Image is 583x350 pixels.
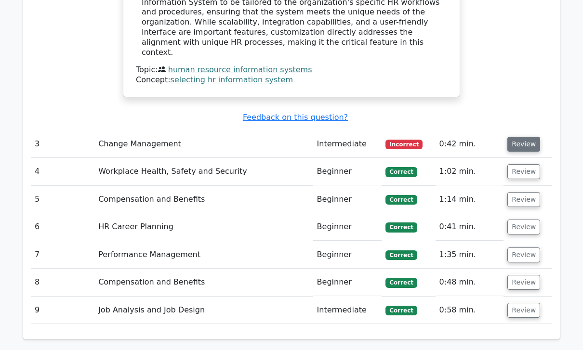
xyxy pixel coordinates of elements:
span: Correct [385,195,417,205]
td: Beginner [313,214,382,241]
td: 0:58 min. [436,297,504,324]
button: Review [507,220,540,235]
button: Review [507,193,540,207]
span: Correct [385,223,417,233]
td: 0:41 min. [436,214,504,241]
td: Change Management [94,131,313,158]
td: 8 [31,269,94,297]
td: Compensation and Benefits [94,186,313,214]
td: Intermediate [313,297,382,324]
a: human resource information systems [168,65,312,75]
div: Topic: [136,65,447,76]
span: Correct [385,306,417,316]
td: 9 [31,297,94,324]
td: Compensation and Benefits [94,269,313,297]
td: HR Career Planning [94,214,313,241]
button: Review [507,248,540,263]
td: Performance Management [94,242,313,269]
button: Review [507,303,540,318]
button: Review [507,137,540,152]
td: Beginner [313,269,382,297]
td: Beginner [313,158,382,186]
td: Intermediate [313,131,382,158]
td: 3 [31,131,94,158]
span: Correct [385,278,417,288]
td: 7 [31,242,94,269]
td: 0:42 min. [436,131,504,158]
td: Beginner [313,242,382,269]
a: Feedback on this question? [243,113,348,122]
td: 1:02 min. [436,158,504,186]
td: 6 [31,214,94,241]
div: Concept: [136,76,447,86]
span: Correct [385,168,417,177]
td: 4 [31,158,94,186]
a: selecting hr information system [171,76,293,85]
button: Review [507,275,540,290]
td: Job Analysis and Job Design [94,297,313,324]
span: Correct [385,251,417,260]
td: Workplace Health, Safety and Security [94,158,313,186]
button: Review [507,165,540,180]
td: 5 [31,186,94,214]
td: 1:35 min. [436,242,504,269]
td: 1:14 min. [436,186,504,214]
span: Incorrect [385,140,423,150]
td: 0:48 min. [436,269,504,297]
td: Beginner [313,186,382,214]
